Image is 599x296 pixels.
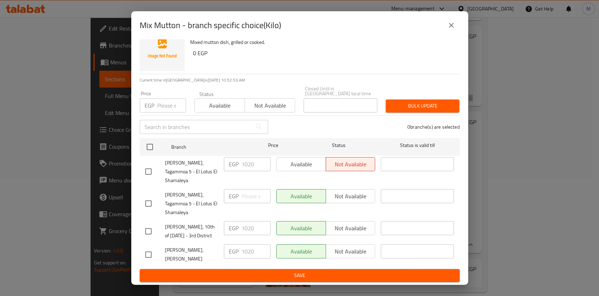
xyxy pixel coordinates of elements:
button: Not available [245,98,295,112]
p: Current time in [GEOGRAPHIC_DATA] is [DATE] 10:52:53 AM [140,77,460,83]
span: Status [302,141,375,150]
input: Please enter price [241,221,271,235]
p: EGP [145,101,154,110]
span: Status is valid till [381,141,454,150]
input: Please enter price [241,189,271,203]
p: EGP [229,192,239,200]
span: Price [250,141,297,150]
p: EGP [229,160,239,168]
input: Please enter price [241,157,271,171]
h2: Mix Mutton - branch specific choice(Kilo) [140,20,281,31]
span: Save [145,271,454,280]
span: Available [198,101,242,111]
span: Bulk update [391,102,454,110]
button: Save [140,269,460,282]
input: Please enter price [157,98,186,112]
img: Mix Mutton [140,26,185,71]
button: close [443,17,460,34]
p: EGP [229,224,239,232]
span: Branch [171,143,244,152]
span: [PERSON_NAME], Tagammoa 5 - El Lotus El Shamaleya [165,159,218,185]
input: Please enter price [241,244,271,258]
span: [PERSON_NAME], Tagammoa 5 - El Lotus El Shamaleya [165,191,218,217]
span: [PERSON_NAME], [PERSON_NAME] [165,246,218,263]
p: EGP [229,247,239,256]
h6: 0 EGP [193,48,454,58]
span: Not available [248,101,292,111]
span: [PERSON_NAME], 10th of [DATE] - 3rd District [165,223,218,240]
button: Bulk update [386,99,459,112]
p: 0 branche(s) are selected [407,123,460,130]
button: Available [194,98,245,112]
input: Search in branches [140,120,252,134]
p: Mixed mutton dish, grilled or cooked. [190,38,454,47]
